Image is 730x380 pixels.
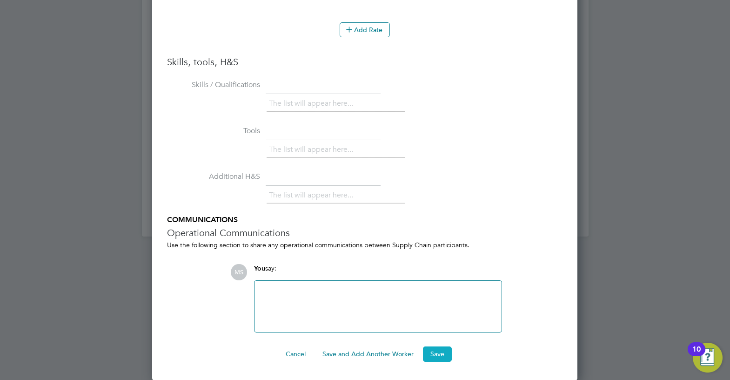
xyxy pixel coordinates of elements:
button: Add Rate [340,22,390,37]
label: Tools [167,126,260,136]
h5: COMMUNICATIONS [167,215,563,225]
button: Save and Add Another Worker [315,346,421,361]
label: Skills / Qualifications [167,80,260,90]
li: The list will appear here... [269,143,357,156]
div: Use the following section to share any operational communications between Supply Chain participants. [167,241,563,249]
button: Cancel [278,346,313,361]
span: MS [231,264,247,280]
button: Open Resource Center, 10 new notifications [693,343,723,373]
li: The list will appear here... [269,189,357,202]
h3: Skills, tools, H&S [167,56,563,68]
label: Additional H&S [167,172,260,182]
div: say: [254,264,502,280]
span: You [254,265,265,272]
button: Save [423,346,452,361]
h3: Operational Communications [167,227,563,239]
li: The list will appear here... [269,97,357,110]
div: 10 [692,349,701,361]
